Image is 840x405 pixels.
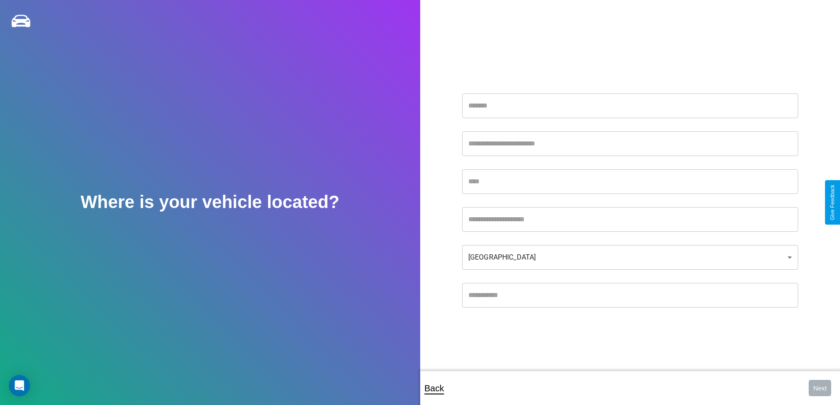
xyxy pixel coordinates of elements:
[9,375,30,396] div: Open Intercom Messenger
[809,380,831,396] button: Next
[829,185,836,220] div: Give Feedback
[81,192,340,212] h2: Where is your vehicle located?
[462,245,798,270] div: [GEOGRAPHIC_DATA]
[425,380,444,396] p: Back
